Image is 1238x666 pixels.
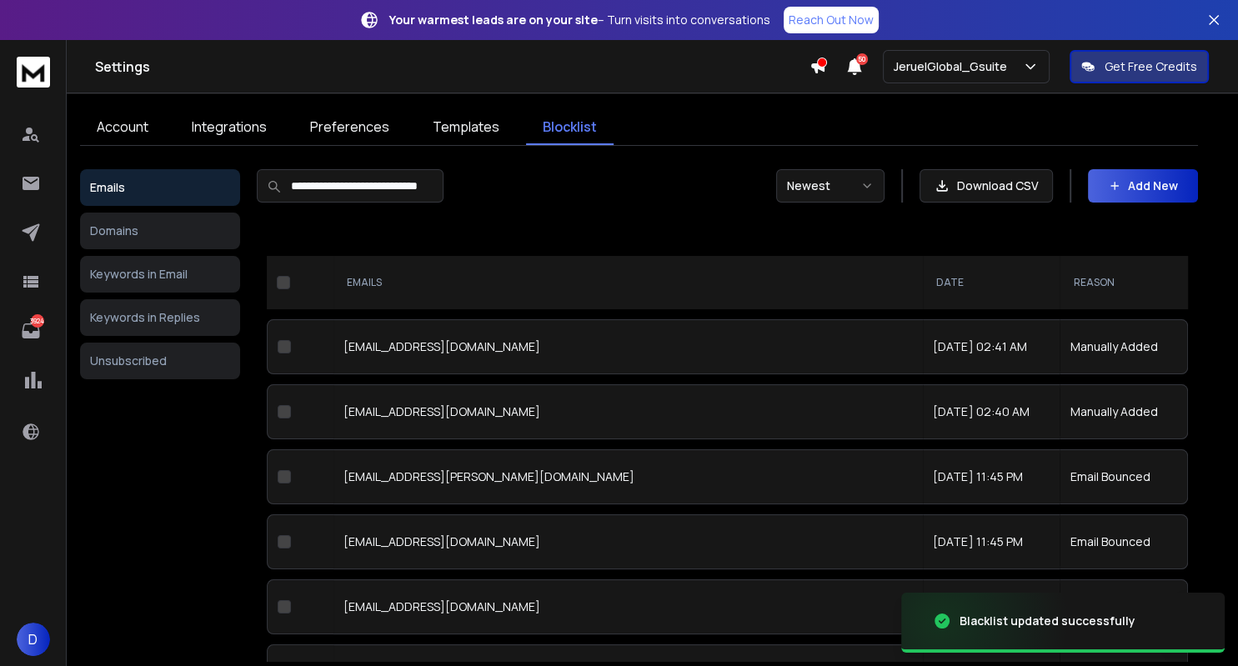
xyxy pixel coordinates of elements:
th: EMAILS [333,256,923,309]
td: [EMAIL_ADDRESS][DOMAIN_NAME] [333,514,923,569]
a: Account [80,110,165,145]
button: D [17,623,50,656]
p: Get Free Credits [1105,58,1197,75]
p: Reach Out Now [789,12,874,28]
button: Add New [1088,169,1198,203]
td: Email Bounced [1060,514,1188,569]
div: Blacklist updated successfully [960,613,1135,629]
button: Keywords in Email [80,256,240,293]
h1: Settings [95,57,809,77]
button: Get Free Credits [1070,50,1209,83]
img: logo [17,57,50,88]
p: – Turn visits into conversations [389,12,770,28]
a: 3924 [14,314,48,348]
td: [DATE] 11:45 PM [923,449,1060,504]
button: Domains [80,213,240,249]
button: Download CSV [920,169,1053,203]
button: Keywords in Replies [80,299,240,336]
td: [EMAIL_ADDRESS][DOMAIN_NAME] [333,384,923,439]
span: 50 [856,53,868,65]
td: [DATE] 11:45 PM [923,514,1060,569]
a: Preferences [293,110,406,145]
th: REASON [1060,256,1188,309]
button: Newest [776,169,885,203]
a: Reach Out Now [784,7,879,33]
button: Emails [80,169,240,206]
td: Manually Added [1060,319,1188,374]
p: Add New [1128,178,1178,194]
a: Templates [416,110,516,145]
td: [EMAIL_ADDRESS][DOMAIN_NAME] [333,319,923,374]
th: DATE [923,256,1060,309]
a: Integrations [175,110,283,145]
p: 3924 [31,314,44,328]
td: [EMAIL_ADDRESS][PERSON_NAME][DOMAIN_NAME] [333,449,923,504]
td: Manually Added [1060,384,1188,439]
td: Email Bounced [1060,449,1188,504]
td: [DATE] 02:41 AM [923,319,1060,374]
td: [EMAIL_ADDRESS][DOMAIN_NAME] [333,579,923,634]
td: [DATE] 02:40 AM [923,384,1060,439]
strong: Your warmest leads are on your site [389,12,598,28]
a: Blocklist [526,110,614,145]
p: JeruelGlobal_Gsuite [894,58,1014,75]
button: Unsubscribed [80,343,240,379]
